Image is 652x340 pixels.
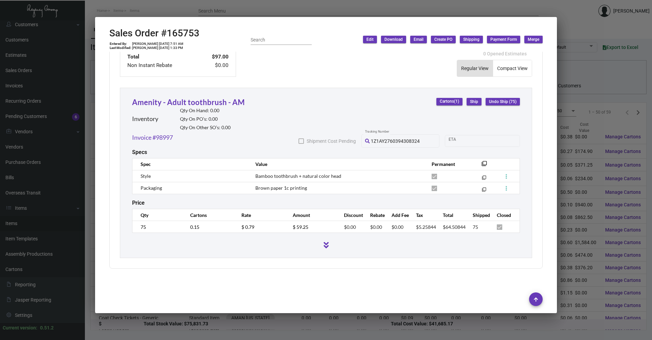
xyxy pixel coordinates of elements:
span: Bamboo toothbrush + natural color head [255,173,341,179]
h2: Qty On Hand: 0.00 [180,108,231,114]
th: Rate [235,209,286,221]
span: Email [414,37,423,42]
span: Merge [528,37,539,42]
span: Undo Ship (75) [489,99,517,105]
th: Rebate [363,209,385,221]
mat-icon: filter_none [482,189,486,193]
th: Cartons [183,209,235,221]
a: Invoice #98997 [132,133,173,142]
div: 0.51.2 [40,324,54,331]
h2: Inventory [132,115,158,123]
span: Brown paper 1c printing [255,185,307,191]
button: Compact View [493,60,532,76]
button: Edit [363,36,377,43]
span: Cartons [440,99,459,104]
span: $64.50844 [443,224,466,230]
span: Packaging [141,185,162,191]
span: $5.25844 [416,224,436,230]
span: $0.00 [392,224,403,230]
th: Qty [132,209,184,221]
th: Closed [490,209,520,221]
span: $0.00 [370,224,382,230]
button: Undo Ship (75) [486,98,520,105]
td: [PERSON_NAME] [DATE] 1:33 PM [132,46,184,50]
span: 0 Opened Estimates [483,51,527,56]
a: Amenity - Adult toothbrush - AM [132,98,244,107]
th: Total [436,209,466,221]
th: Permanent [425,158,471,170]
button: Merge [524,36,543,43]
th: Add Fee [385,209,409,221]
span: Ship [470,99,478,105]
h2: Qty On PO’s: 0.00 [180,116,231,122]
button: Create PO [431,36,456,43]
span: 75 [473,224,478,230]
th: Discount [337,209,363,221]
button: 0 Opened Estimates [478,48,532,60]
td: $0.00 [201,61,229,70]
button: Regular View [457,60,493,76]
td: Total [127,53,201,61]
th: Value [249,158,425,170]
h2: Price [132,200,145,206]
h2: Specs [132,149,147,155]
span: Shipment Cost Pending [307,137,356,145]
span: Style [141,173,151,179]
span: 1Z1AY2760394308324 [371,138,420,144]
td: [PERSON_NAME] [DATE] 7:51 AM [132,42,184,46]
button: Email [410,36,427,43]
td: Last Modified: [109,46,132,50]
span: Download [384,37,403,42]
td: Non Instant Rebate [127,61,201,70]
button: Cartons(1) [436,98,463,105]
td: Entered By: [109,42,132,46]
mat-icon: filter_none [482,177,486,181]
button: Ship [467,98,482,105]
span: Create PO [434,37,452,42]
td: $97.00 [201,53,229,61]
button: Shipping [460,36,483,43]
span: (1) [454,99,459,104]
div: Current version: [3,324,37,331]
span: Payment Form [490,37,517,42]
button: Payment Form [487,36,520,43]
th: Spec [132,158,249,170]
mat-icon: filter_none [482,163,487,168]
th: Tax [409,209,436,221]
th: Amount [286,209,337,221]
span: $0.00 [344,224,356,230]
h2: Qty On Other SO’s: 0.00 [180,125,231,131]
th: Shipped [466,209,490,221]
button: Download [381,36,406,43]
input: Start date [449,138,470,143]
span: Shipping [463,37,479,42]
h2: Sales Order #165753 [109,28,199,39]
input: End date [475,138,508,143]
span: Edit [366,37,374,42]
